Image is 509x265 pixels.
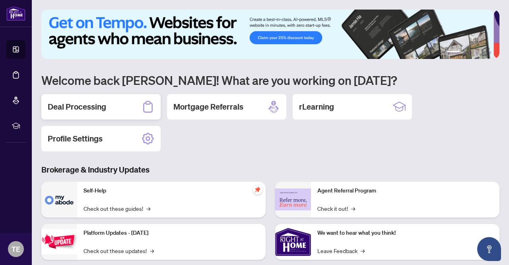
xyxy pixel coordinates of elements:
span: → [351,204,355,213]
a: Check out these guides!→ [84,204,150,213]
button: 1 [447,51,460,54]
p: Agent Referral Program [317,186,493,195]
h3: Brokerage & Industry Updates [41,164,499,175]
a: Check it out!→ [317,204,355,213]
a: Leave Feedback→ [317,246,365,255]
img: Slide 0 [41,10,493,59]
h2: Mortgage Referrals [173,101,243,112]
img: Platform Updates - July 21, 2025 [41,229,77,254]
h2: Deal Processing [48,101,106,112]
img: Self-Help [41,182,77,218]
h2: Profile Settings [48,133,103,144]
button: 5 [482,51,485,54]
button: 4 [476,51,479,54]
span: → [146,204,150,213]
h2: rLearning [299,101,334,112]
span: → [361,246,365,255]
span: TE [12,243,20,255]
button: 6 [488,51,492,54]
span: pushpin [253,185,262,194]
img: logo [6,6,25,21]
span: → [150,246,154,255]
button: 2 [463,51,466,54]
button: 3 [469,51,472,54]
a: Check out these updates!→ [84,246,154,255]
button: Open asap [477,237,501,261]
img: We want to hear what you think! [275,224,311,260]
h1: Welcome back [PERSON_NAME]! What are you working on [DATE]? [41,73,499,88]
p: Self-Help [84,186,259,195]
img: Agent Referral Program [275,188,311,210]
p: We want to hear what you think! [317,229,493,238]
p: Platform Updates - [DATE] [84,229,259,238]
